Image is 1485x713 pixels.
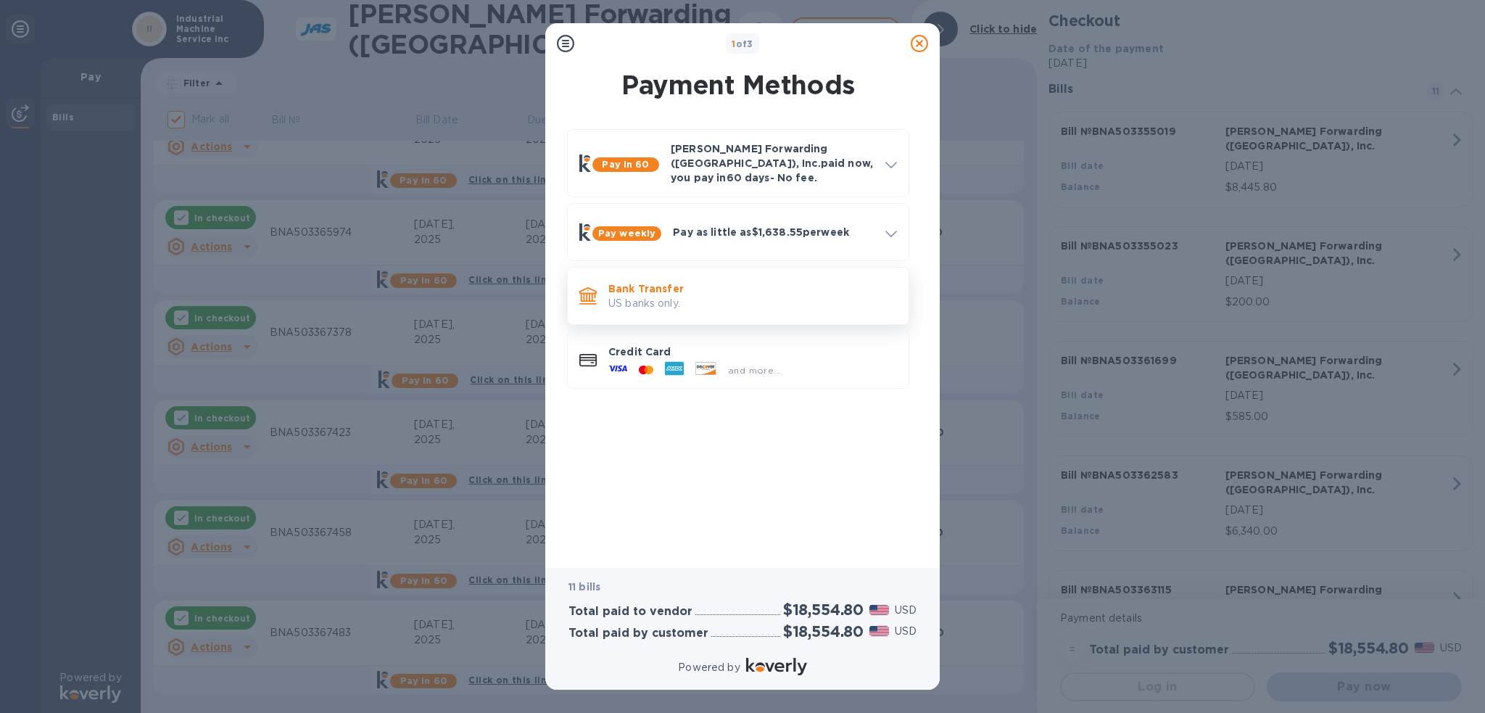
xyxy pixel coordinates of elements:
b: Pay weekly [598,228,655,239]
p: Credit Card [608,345,897,359]
img: USD [869,605,889,615]
p: Bank Transfer [608,281,897,296]
b: Pay in 60 [602,159,649,170]
p: US banks only. [608,296,897,311]
img: Logo [746,658,807,675]
p: USD [895,603,917,618]
p: Pay as little as $1,638.55 per week [673,225,874,239]
h3: Total paid to vendor [568,605,692,619]
h1: Payment Methods [564,70,912,100]
p: [PERSON_NAME] Forwarding ([GEOGRAPHIC_DATA]), Inc. paid now, you pay in 60 days - No fee. [671,141,874,185]
b: 11 bills [568,581,600,593]
span: and more... [728,365,781,376]
span: 1 [732,38,735,49]
p: Powered by [678,660,740,675]
p: USD [895,624,917,639]
img: USD [869,626,889,636]
h3: Total paid by customer [568,627,708,640]
h2: $18,554.80 [783,622,864,640]
b: of 3 [732,38,753,49]
h2: $18,554.80 [783,601,864,619]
